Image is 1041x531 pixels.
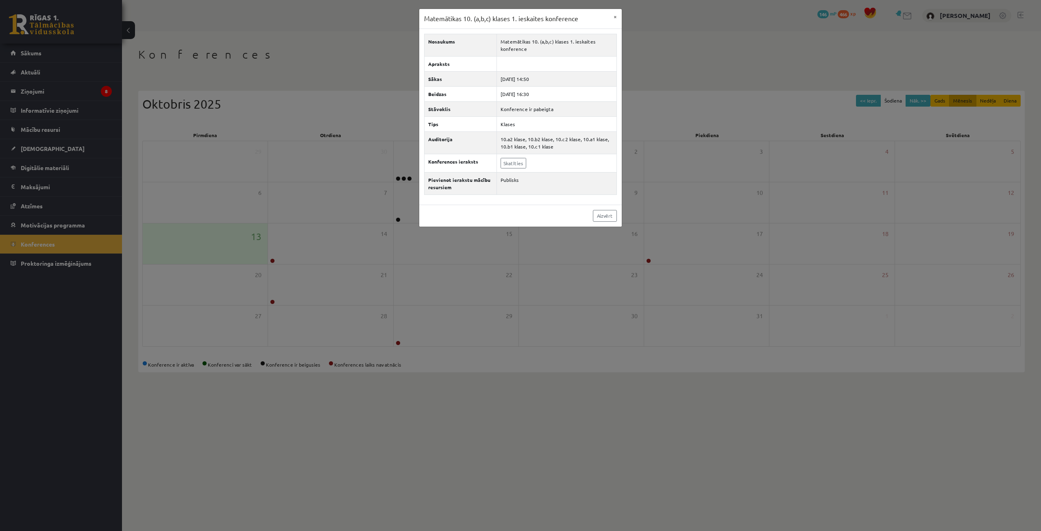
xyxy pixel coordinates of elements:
[425,101,497,116] th: Stāvoklis
[425,56,497,71] th: Apraksts
[425,116,497,131] th: Tips
[425,131,497,154] th: Auditorija
[425,86,497,101] th: Beidzas
[425,172,497,194] th: Pievienot ierakstu mācību resursiem
[497,34,617,56] td: Matemātikas 10. (a,b,c) klases 1. ieskaites konference
[501,158,526,168] a: Skatīties
[497,172,617,194] td: Publisks
[425,34,497,56] th: Nosaukums
[425,154,497,172] th: Konferences ieraksts
[497,116,617,131] td: Klases
[497,101,617,116] td: Konference ir pabeigta
[424,14,578,24] h3: Matemātikas 10. (a,b,c) klases 1. ieskaites konference
[593,210,617,222] a: Aizvērt
[497,71,617,86] td: [DATE] 14:50
[425,71,497,86] th: Sākas
[497,86,617,101] td: [DATE] 16:30
[609,9,622,24] button: ×
[497,131,617,154] td: 10.a2 klase, 10.b2 klase, 10.c2 klase, 10.a1 klase, 10.b1 klase, 10.c1 klase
